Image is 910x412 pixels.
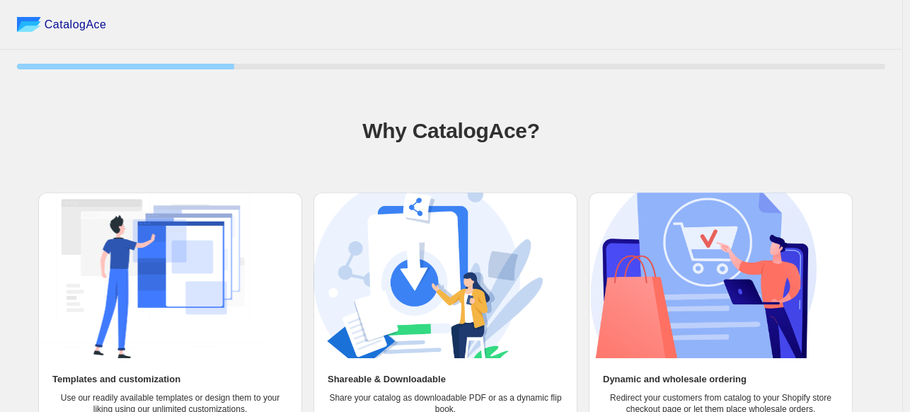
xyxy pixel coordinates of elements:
[17,17,41,32] img: catalog ace
[45,18,107,32] span: CatalogAce
[328,372,446,387] h2: Shareable & Downloadable
[52,372,180,387] h2: Templates and customization
[17,117,885,145] h1: Why CatalogAce?
[38,193,267,358] img: Templates and customization
[589,193,818,358] img: Dynamic and wholesale ordering
[603,372,747,387] h2: Dynamic and wholesale ordering
[313,193,543,358] img: Shareable & Downloadable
